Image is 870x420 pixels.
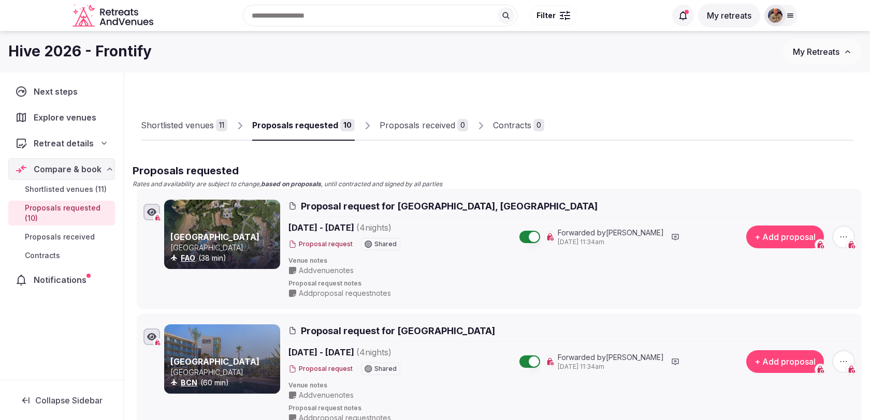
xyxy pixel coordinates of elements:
[8,182,115,197] a: Shortlisted venues (11)
[34,85,82,98] span: Next steps
[252,111,355,141] a: Proposals requested10
[536,10,556,21] span: Filter
[299,390,354,400] span: Add venue notes
[530,6,577,25] button: Filter
[34,111,100,124] span: Explore venues
[288,365,353,373] button: Proposal request
[698,10,760,21] a: My retreats
[558,238,664,247] span: [DATE] 11:34am
[25,232,95,242] span: Proposals received
[252,119,338,131] div: Proposals requested
[170,367,278,378] p: [GEOGRAPHIC_DATA]
[8,81,115,102] a: Next steps
[170,243,278,253] p: [GEOGRAPHIC_DATA]
[72,4,155,27] svg: Retreats and Venues company logo
[493,111,544,141] a: Contracts0
[34,137,94,149] span: Retreat details
[746,226,824,248] button: + Add proposal
[170,253,278,263] div: (38 min)
[181,378,197,387] a: BCN
[8,248,115,263] a: Contracts
[8,41,152,62] h1: Hive 2026 - Frontify
[8,107,115,128] a: Explore venues
[288,381,855,390] span: Venue notes
[34,163,102,175] span: Compare & book
[457,119,468,131] div: 0
[793,47,839,57] span: My Retreats
[25,250,60,261] span: Contracts
[288,279,855,288] span: Proposal request notes
[133,163,862,178] h2: Proposals requested
[558,352,664,363] span: Forwarded by [PERSON_NAME]
[558,228,664,238] span: Forwarded by [PERSON_NAME]
[25,184,107,194] span: Shortlisted venues (11)
[746,350,824,373] button: + Add proposal
[34,274,91,286] span: Notifications
[356,347,392,357] span: ( 4 night s )
[288,404,855,413] span: Proposal request notes
[288,221,471,234] span: [DATE] - [DATE]
[356,222,392,233] span: ( 4 night s )
[8,230,115,244] a: Proposals received
[768,8,782,23] img: julen
[133,180,862,189] p: Rates and availability are subject to change, , until contracted and signed by all parties
[783,39,862,65] button: My Retreats
[141,119,214,131] div: Shortlisted venues
[8,389,115,412] button: Collapse Sidebar
[288,240,353,249] button: Proposal request
[340,119,355,131] div: 10
[8,269,115,291] a: Notifications
[181,253,195,262] a: FAO
[299,265,354,276] span: Add venue notes
[301,200,598,213] span: Proposal request for [GEOGRAPHIC_DATA], [GEOGRAPHIC_DATA]
[261,180,321,188] strong: based on proposals
[25,203,111,223] span: Proposals requested (10)
[216,119,227,131] div: 11
[72,4,155,27] a: Visit the homepage
[698,4,760,27] button: My retreats
[170,232,259,242] a: [GEOGRAPHIC_DATA]
[299,288,391,298] span: Add proposal request notes
[288,257,855,265] span: Venue notes
[533,119,544,131] div: 0
[374,241,397,247] span: Shared
[493,119,531,131] div: Contracts
[8,201,115,226] a: Proposals requested (10)
[301,324,495,337] span: Proposal request for [GEOGRAPHIC_DATA]
[170,356,259,367] a: [GEOGRAPHIC_DATA]
[288,346,471,358] span: [DATE] - [DATE]
[35,395,103,406] span: Collapse Sidebar
[374,366,397,372] span: Shared
[558,363,664,371] span: [DATE] 11:34am
[380,119,455,131] div: Proposals received
[380,111,468,141] a: Proposals received0
[141,111,227,141] a: Shortlisted venues11
[170,378,278,388] div: (60 min)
